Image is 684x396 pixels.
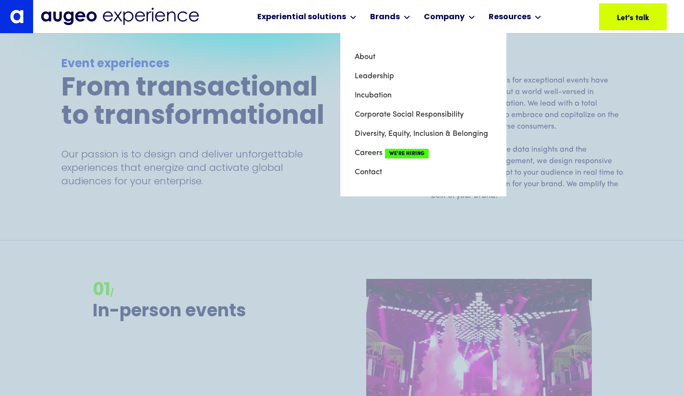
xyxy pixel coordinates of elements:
div: Experiential solutions [257,12,346,23]
a: Incubation [355,86,492,105]
span: We're Hiring [385,149,429,158]
img: Augeo's "a" monogram decorative logo in white. [10,10,24,23]
a: Corporate Social Responsibility [355,105,492,124]
div: Brands [370,12,400,23]
a: Diversity, Equity, Inclusion & Belonging [355,124,492,144]
nav: Company [340,33,506,196]
a: CareersWe're Hiring [355,144,492,163]
img: Augeo Experience business unit full logo in midnight blue. [41,8,199,25]
a: Leadership [355,67,492,86]
div: Company [424,12,465,23]
a: Let's talk [599,3,667,30]
div: Resources [489,12,531,23]
a: Contact [355,163,492,182]
a: About [355,48,492,67]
